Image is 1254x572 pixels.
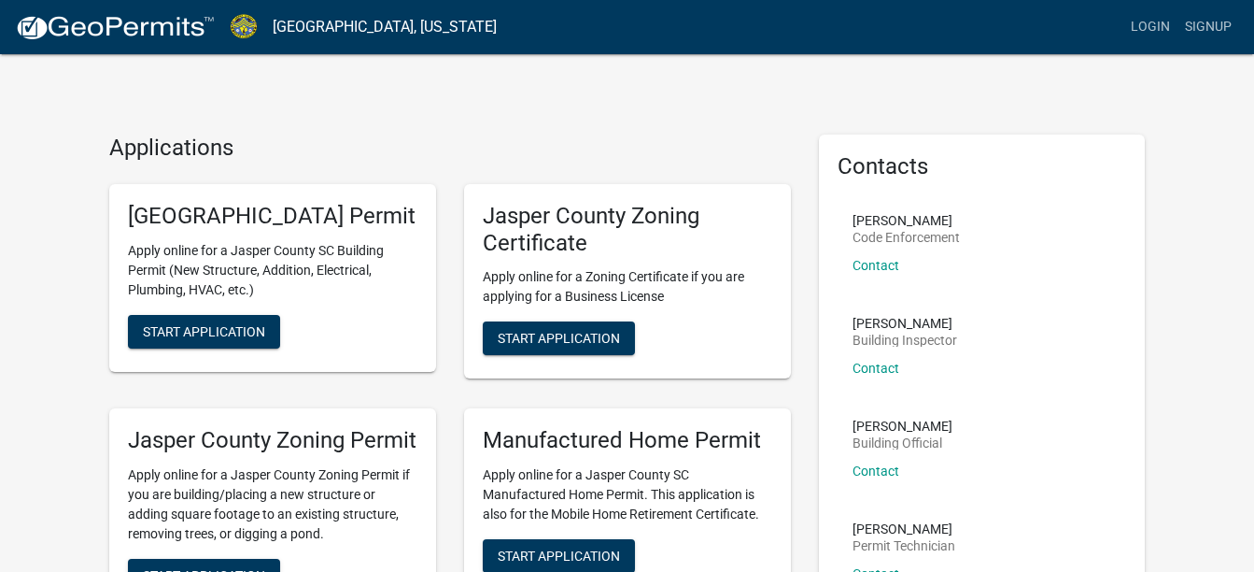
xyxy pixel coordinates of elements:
[143,323,265,338] span: Start Application
[483,203,772,257] h5: Jasper County Zoning Certificate
[498,549,620,564] span: Start Application
[273,11,497,43] a: [GEOGRAPHIC_DATA], [US_STATE]
[852,334,957,347] p: Building Inspector
[483,267,772,307] p: Apply online for a Zoning Certificate if you are applying for a Business License
[852,539,955,552] p: Permit Technician
[128,427,417,454] h5: Jasper County Zoning Permit
[109,135,791,162] h4: Applications
[230,14,258,39] img: Jasper County, South Carolina
[852,258,899,273] a: Contact
[852,436,952,450] p: Building Official
[128,465,417,544] p: Apply online for a Jasper County Zoning Permit if you are building/placing a new structure or add...
[128,241,417,300] p: Apply online for a Jasper County SC Building Permit (New Structure, Addition, Electrical, Plumbin...
[1177,9,1239,45] a: Signup
[852,522,955,536] p: [PERSON_NAME]
[483,465,772,524] p: Apply online for a Jasper County SC Manufactured Home Permit. This application is also for the Mo...
[852,231,960,244] p: Code Enforcement
[852,464,899,479] a: Contact
[852,317,957,330] p: [PERSON_NAME]
[852,361,899,376] a: Contact
[852,214,960,227] p: [PERSON_NAME]
[483,427,772,454] h5: Manufactured Home Permit
[852,420,952,433] p: [PERSON_NAME]
[498,331,620,346] span: Start Application
[128,315,280,349] button: Start Application
[1123,9,1177,45] a: Login
[128,203,417,230] h5: [GEOGRAPHIC_DATA] Permit
[838,153,1127,180] h5: Contacts
[483,322,635,355] button: Start Application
